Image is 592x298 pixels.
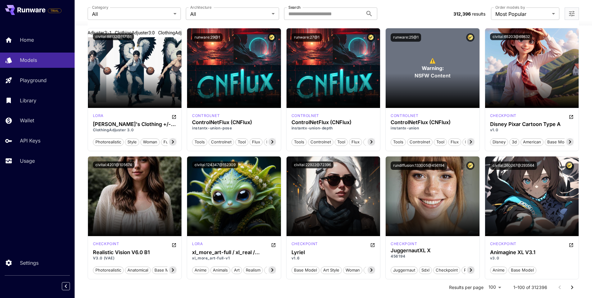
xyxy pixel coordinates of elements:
[391,241,417,247] p: checkpoint
[264,266,298,274] button: detailed armor
[20,36,34,44] p: Home
[419,266,432,274] button: sdxl
[434,139,447,145] span: tool
[192,113,220,119] p: controlnet
[490,138,508,146] button: disney
[391,119,475,125] div: ControlNetFlux (CNFlux)
[419,267,432,273] span: sdxl
[364,267,385,273] span: beautiful
[192,255,276,261] p: xl_more_art-full-v1
[434,138,447,146] button: tool
[490,121,574,127] h3: Disney Pixar Cartoon Type A
[211,267,230,273] span: animals
[209,139,234,145] span: controlnet
[343,267,362,273] span: woman
[152,266,180,274] button: base model
[292,267,319,273] span: base model
[141,139,159,145] span: woman
[264,138,282,146] button: flux1.d
[462,138,481,146] button: flux1.d
[125,139,139,145] span: style
[291,241,318,247] p: checkpoint
[490,241,516,249] div: SDXL 1.0
[391,139,406,145] span: tools
[463,139,481,145] span: flux1.d
[508,266,536,274] button: base model
[152,267,180,273] span: base model
[391,138,406,146] button: tools
[93,241,119,247] p: checkpoint
[490,113,516,119] p: checkpoint
[67,281,75,292] div: Collapse sidebar
[291,113,319,119] div: FLUX.1 D
[20,137,40,144] p: API Keys
[232,267,242,273] span: art
[466,161,475,170] button: Certified Model – Vetted for best performance and includes a commercial license.
[490,161,537,170] button: civitai:260267@293564
[291,241,318,249] div: SD 1.5
[308,139,333,145] span: controlnet
[140,138,160,146] button: woman
[190,5,211,10] label: Architecture
[125,138,139,146] button: style
[453,11,471,16] span: 312,396
[490,139,508,145] span: disney
[20,77,47,84] p: Playground
[20,157,35,165] p: Usage
[291,255,375,261] p: v1.6
[20,97,36,104] p: Library
[48,8,61,13] span: TRIAL
[161,139,176,145] span: furry
[235,138,248,146] button: tool
[391,241,417,247] div: SDXL 1.0
[268,33,276,42] button: Certified Model – Vetted for best performance and includes a commercial license.
[486,283,503,292] div: 100
[192,266,209,274] button: anime
[370,241,375,249] button: Open in CivitAI
[448,139,461,145] span: flux
[125,267,150,273] span: anatomical
[513,284,547,291] p: 1–100 of 312396
[291,125,375,131] p: instantx-union-depth
[568,10,576,18] button: Open more filters
[20,259,39,267] p: Settings
[209,138,234,146] button: controlnet
[291,249,375,255] h3: Lyriel
[93,113,103,119] p: lora
[490,33,532,40] button: civitai:65203@69832
[291,33,322,42] button: runware:27@1
[349,139,362,145] span: flux
[391,267,417,273] span: juggernaut
[93,266,124,274] button: photorealistic
[20,117,34,124] p: Wallet
[415,72,451,79] span: NSFW Content
[521,138,544,146] button: american
[422,64,444,72] span: Warning:
[407,138,433,146] button: controlnet
[391,113,418,119] div: FLUX.1 D
[250,138,263,146] button: flux
[391,248,475,254] h3: JuggernautXL X
[291,161,333,168] button: civitai:22922@72396
[461,266,492,274] button: photorealistic
[192,249,276,255] div: xl_more_art-full / xl_real / Enhancer
[391,161,447,170] button: rundiffusion:133005@456194
[20,56,37,64] p: Models
[93,113,103,120] div: SD 1.5
[521,139,543,145] span: american
[190,10,269,18] span: All
[545,139,572,145] span: base model
[490,249,574,255] h3: Animagine XL V3.1
[448,138,461,146] button: flux
[335,138,348,146] button: tool
[244,267,263,273] span: realism
[291,119,375,125] div: ControlNetFlux (CNFlux)
[495,5,525,10] label: Order models by
[236,139,248,145] span: tool
[210,266,230,274] button: animals
[364,139,382,145] span: flux1.d
[466,33,475,42] button: Certified Model – Vetted for best performance and includes a commercial license.
[264,267,297,273] span: detailed armor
